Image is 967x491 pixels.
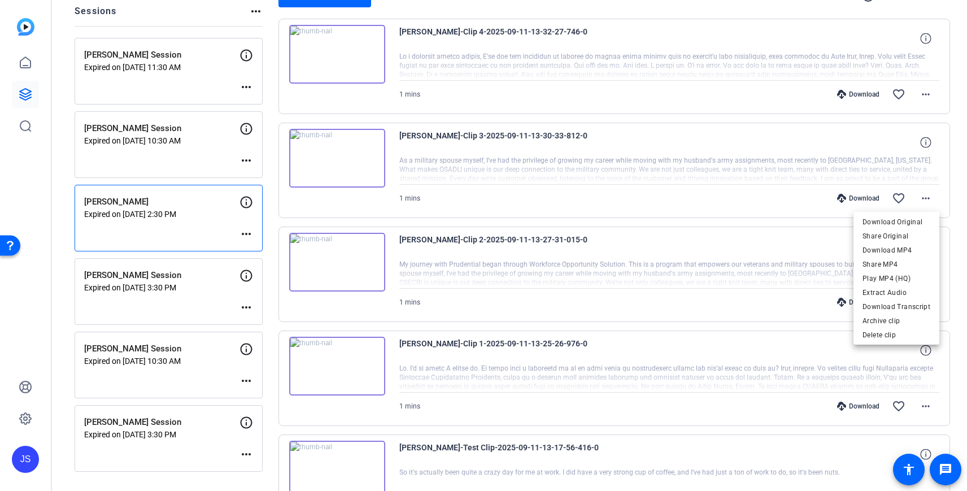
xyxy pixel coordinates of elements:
span: Play MP4 (HQ) [863,272,930,285]
span: Extract Audio [863,286,930,299]
span: Share Original [863,229,930,243]
span: Share MP4 [863,258,930,271]
span: Delete clip [863,328,930,342]
span: Download MP4 [863,244,930,257]
span: Download Transcript [863,300,930,314]
span: Archive clip [863,314,930,328]
span: Download Original [863,215,930,229]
